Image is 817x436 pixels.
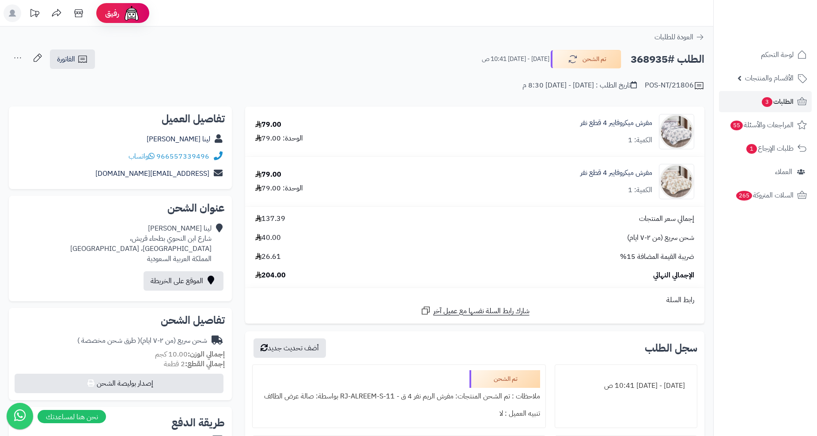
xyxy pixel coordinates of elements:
[659,114,694,149] img: 1752752469-1-90x90.jpg
[645,343,697,353] h3: سجل الطلب
[775,166,792,178] span: العملاء
[255,252,281,262] span: 26.61
[762,97,772,107] span: 3
[258,405,540,422] div: تنبيه العميل : لا
[50,49,95,69] a: الفاتورة
[730,119,794,131] span: المراجعات والأسئلة
[719,138,812,159] a: طلبات الإرجاع1
[420,305,530,316] a: شارك رابط السلة نفسها مع عميل آخر
[16,203,225,213] h2: عنوان الشحن
[580,118,652,128] a: مفرش ميكروفايبر 4 قطع نفر
[144,271,223,291] a: الموقع على الخريطة
[77,335,140,346] span: ( طرق شحن مخصصة )
[156,151,209,162] a: 966557339496
[628,185,652,195] div: الكمية: 1
[255,133,303,144] div: الوحدة: 79.00
[654,32,693,42] span: العودة للطلبات
[482,55,549,64] small: [DATE] - [DATE] 10:41 ص
[15,374,223,393] button: إصدار بوليصة الشحن
[719,185,812,206] a: السلات المتروكة265
[654,32,704,42] a: العودة للطلبات
[57,54,75,64] span: الفاتورة
[147,134,210,144] a: لينا [PERSON_NAME]
[77,336,207,346] div: شحن سريع (من ٢-٧ ايام)
[761,49,794,61] span: لوحة التحكم
[253,338,326,358] button: أضف تحديث جديد
[255,270,286,281] span: 204.00
[745,72,794,84] span: الأقسام والمنتجات
[155,349,225,360] small: 10.00 كجم
[16,114,225,124] h2: تفاصيل العميل
[639,214,694,224] span: إجمالي سعر المنتجات
[719,161,812,182] a: العملاء
[255,170,281,180] div: 79.00
[123,4,140,22] img: ai-face.png
[129,151,155,162] a: واتساب
[659,164,694,199] img: 1752753363-1-90x90.jpg
[719,91,812,112] a: الطلبات3
[95,168,209,179] a: [EMAIL_ADDRESS][DOMAIN_NAME]
[719,114,812,136] a: المراجعات والأسئلة55
[522,80,637,91] div: تاريخ الطلب : [DATE] - [DATE] 8:30 م
[255,183,303,193] div: الوحدة: 79.00
[433,306,530,316] span: شارك رابط السلة نفسها مع عميل آخر
[653,270,694,281] span: الإجمالي النهائي
[185,359,225,369] strong: إجمالي القطع:
[736,191,752,201] span: 265
[255,233,281,243] span: 40.00
[645,80,704,91] div: POS-NT/21806
[249,295,701,305] div: رابط السلة
[620,252,694,262] span: ضريبة القيمة المضافة 15%
[255,214,285,224] span: 137.39
[631,50,704,68] h2: الطلب #368935
[551,50,621,68] button: تم الشحن
[628,135,652,145] div: الكمية: 1
[171,417,225,428] h2: طريقة الدفع
[745,142,794,155] span: طلبات الإرجاع
[627,233,694,243] span: شحن سريع (من ٢-٧ ايام)
[164,359,225,369] small: 2 قطعة
[105,8,119,19] span: رفيق
[719,44,812,65] a: لوحة التحكم
[761,95,794,108] span: الطلبات
[70,224,212,264] div: لينا [PERSON_NAME] شارع ابن النحوي بطحاء قريش، [GEOGRAPHIC_DATA]، [GEOGRAPHIC_DATA] المملكة العرب...
[16,315,225,326] h2: تفاصيل الشحن
[469,370,540,388] div: تم الشحن
[735,189,794,201] span: السلات المتروكة
[255,120,281,130] div: 79.00
[188,349,225,360] strong: إجمالي الوزن:
[580,168,652,178] a: مفرش ميكروفايبر 4 قطع نفر
[23,4,45,24] a: تحديثات المنصة
[560,377,692,394] div: [DATE] - [DATE] 10:41 ص
[258,388,540,405] div: ملاحظات : تم الشحن المنتجات: مفرش الريم نفر 4 ق - RJ-ALREEM-S-11 بواسطة: صالة عرض الطائف
[730,121,743,130] span: 55
[746,144,757,154] span: 1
